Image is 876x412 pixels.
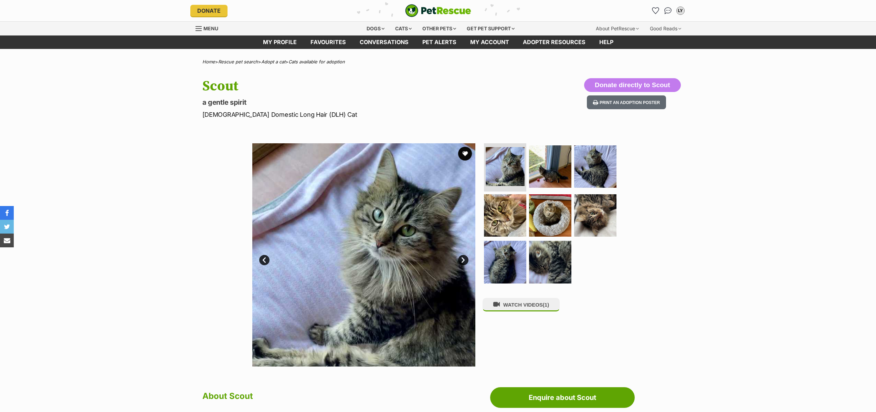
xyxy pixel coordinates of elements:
[483,298,560,311] button: WATCH VIDEOS(1)
[591,22,644,35] div: About PetRescue
[261,59,285,64] a: Adopt a cat
[663,5,674,16] a: Conversations
[256,35,304,49] a: My profile
[587,95,666,110] button: Print an adoption poster
[202,59,215,64] a: Home
[650,5,661,16] a: Favourites
[288,59,345,64] a: Cats available for adoption
[462,22,519,35] div: Get pet support
[218,59,258,64] a: Rescue pet search
[529,145,571,188] img: Photo of Scout
[405,4,471,17] img: logo-cat-932fe2b9b8326f06289b0f2fb663e598f794de774fb13d1741a6617ecf9a85b4.svg
[202,110,494,119] p: [DEMOGRAPHIC_DATA] Domestic Long Hair (DLH) Cat
[196,22,223,34] a: Menu
[304,35,353,49] a: Favourites
[484,194,526,237] img: Photo of Scout
[362,22,389,35] div: Dogs
[592,35,620,49] a: Help
[405,4,471,17] a: PetRescue
[185,59,691,64] div: > > >
[418,22,461,35] div: Other pets
[543,302,549,308] span: (1)
[675,5,686,16] button: My account
[664,7,672,14] img: chat-41dd97257d64d25036548639549fe6c8038ab92f7586957e7f3b1b290dea8141.svg
[529,194,571,237] img: Photo of Scout
[574,145,616,188] img: Photo of Scout
[458,147,472,161] button: favourite
[390,22,416,35] div: Cats
[584,78,681,92] button: Donate directly to Scout
[190,5,228,17] a: Donate
[353,35,415,49] a: conversations
[650,5,686,16] ul: Account quick links
[486,147,525,186] img: Photo of Scout
[463,35,516,49] a: My account
[252,143,475,367] img: Photo of Scout
[202,78,494,94] h1: Scout
[516,35,592,49] a: Adopter resources
[484,241,526,283] img: Photo of Scout
[415,35,463,49] a: Pet alerts
[677,7,684,14] div: LY
[490,387,635,408] a: Enquire about Scout
[203,25,218,31] span: Menu
[645,22,686,35] div: Good Reads
[202,389,487,404] h2: About Scout
[259,255,270,265] a: Prev
[574,194,616,237] img: Photo of Scout
[458,255,468,265] a: Next
[529,241,571,283] img: Photo of Scout
[202,97,494,107] p: a gentle spirit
